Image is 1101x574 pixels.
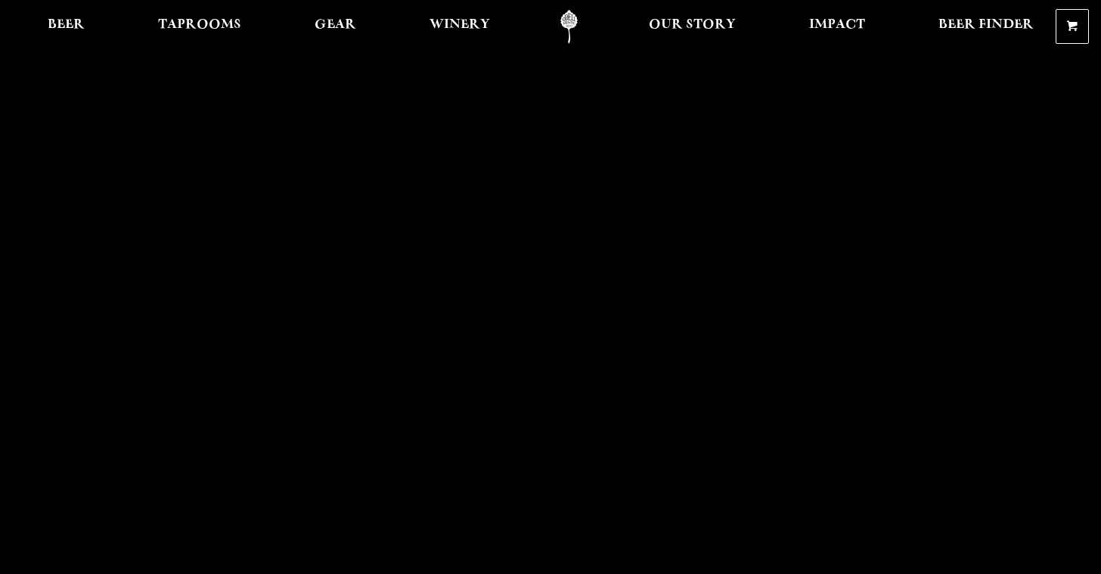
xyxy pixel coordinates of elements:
span: Beer Finder [938,19,1034,31]
a: Our Story [639,10,746,44]
a: Winery [420,10,500,44]
span: Winery [430,19,490,31]
span: Beer [48,19,85,31]
a: Odell Home [541,10,597,44]
a: Impact [799,10,875,44]
span: Impact [809,19,865,31]
a: Beer Finder [929,10,1044,44]
a: Gear [305,10,366,44]
span: Taprooms [158,19,241,31]
a: Beer [38,10,95,44]
span: Gear [315,19,356,31]
a: Taprooms [148,10,251,44]
span: Our Story [649,19,736,31]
